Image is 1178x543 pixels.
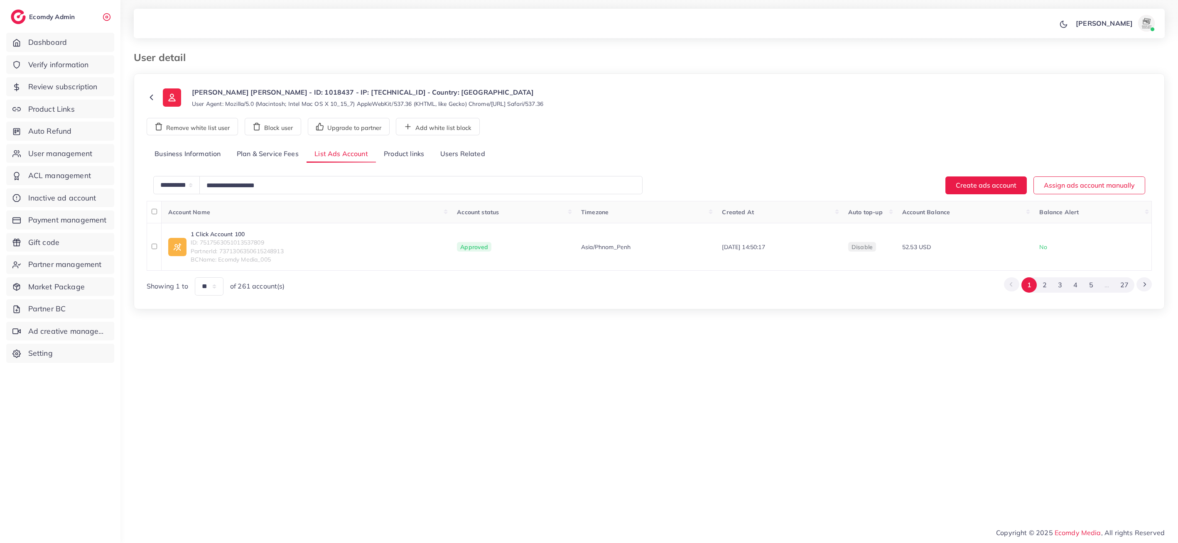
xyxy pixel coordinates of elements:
[6,33,114,52] a: Dashboard
[28,81,98,92] span: Review subscription
[28,259,102,270] span: Partner management
[1071,15,1158,32] a: [PERSON_NAME]avatar
[902,243,931,251] span: 52.53 USD
[396,118,480,135] button: Add white list block
[902,208,950,216] span: Account Balance
[457,242,491,252] span: Approved
[147,281,188,291] span: Showing 1 to
[6,299,114,318] a: Partner BC
[1138,15,1155,32] img: avatar
[1101,528,1165,538] span: , All rights Reserved
[848,208,883,216] span: Auto top-up
[28,326,108,337] span: Ad creative management
[6,210,114,230] a: Payment management
[28,348,53,359] span: Setting
[1083,277,1099,293] button: Go to page 5
[28,170,91,181] span: ACL management
[11,10,26,24] img: logo
[1053,277,1068,293] button: Go to page 3
[722,208,754,216] span: Created At
[28,215,107,225] span: Payment management
[147,118,238,135] button: Remove white list user
[852,243,873,251] span: disable
[168,208,210,216] span: Account Name
[28,303,66,314] span: Partner BC
[191,247,284,255] span: PartnerId: 7371306350615248913
[1021,277,1037,293] button: Go to page 1
[28,126,72,137] span: Auto Refund
[581,208,609,216] span: Timezone
[6,55,114,74] a: Verify information
[6,233,114,252] a: Gift code
[1136,277,1152,291] button: Go to next page
[147,145,229,163] a: Business Information
[28,193,96,203] span: Inactive ad account
[6,77,114,96] a: Review subscription
[6,255,114,274] a: Partner management
[6,122,114,141] a: Auto Refund
[191,230,284,238] a: 1 Click Account 100
[28,59,89,70] span: Verify information
[29,13,77,21] h2: Ecomdy Admin
[945,176,1027,194] button: Create ads account
[6,322,114,341] a: Ad creative management
[722,243,765,251] span: [DATE] 14:50:17
[457,208,499,216] span: Account status
[376,145,432,163] a: Product links
[1055,528,1101,537] a: Ecomdy Media
[28,237,59,248] span: Gift code
[6,344,114,363] a: Setting
[28,104,75,115] span: Product Links
[432,145,493,163] a: Users Related
[230,281,285,291] span: of 261 account(s)
[307,145,376,163] a: List Ads Account
[28,281,85,292] span: Market Package
[191,255,284,264] span: BCName: Ecomdy Media_005
[1076,18,1133,28] p: [PERSON_NAME]
[163,88,181,107] img: ic-user-info.36bf1079.svg
[191,238,284,247] span: ID: 7517563051013537809
[6,166,114,185] a: ACL management
[6,100,114,119] a: Product Links
[1037,277,1052,293] button: Go to page 2
[1033,176,1145,194] button: Assign ads account manually
[28,37,67,48] span: Dashboard
[1068,277,1083,293] button: Go to page 4
[996,528,1165,538] span: Copyright © 2025
[6,188,114,208] a: Inactive ad account
[245,118,301,135] button: Block user
[1039,208,1079,216] span: Balance Alert
[11,10,77,24] a: logoEcomdy Admin
[1115,277,1134,293] button: Go to page 27
[229,145,307,163] a: Plan & Service Fees
[168,238,187,256] img: ic-ad-info.7fc67b75.svg
[308,118,390,135] button: Upgrade to partner
[1039,243,1047,251] span: No
[581,243,631,251] span: Asia/Phnom_Penh
[192,100,543,108] small: User Agent: Mozilla/5.0 (Macintosh; Intel Mac OS X 10_15_7) AppleWebKit/537.36 (KHTML, like Gecko...
[1004,277,1152,293] ul: Pagination
[6,277,114,296] a: Market Package
[6,144,114,163] a: User management
[192,87,543,97] p: [PERSON_NAME] [PERSON_NAME] - ID: 1018437 - IP: [TECHNICAL_ID] - Country: [GEOGRAPHIC_DATA]
[134,51,192,64] h3: User detail
[28,148,92,159] span: User management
